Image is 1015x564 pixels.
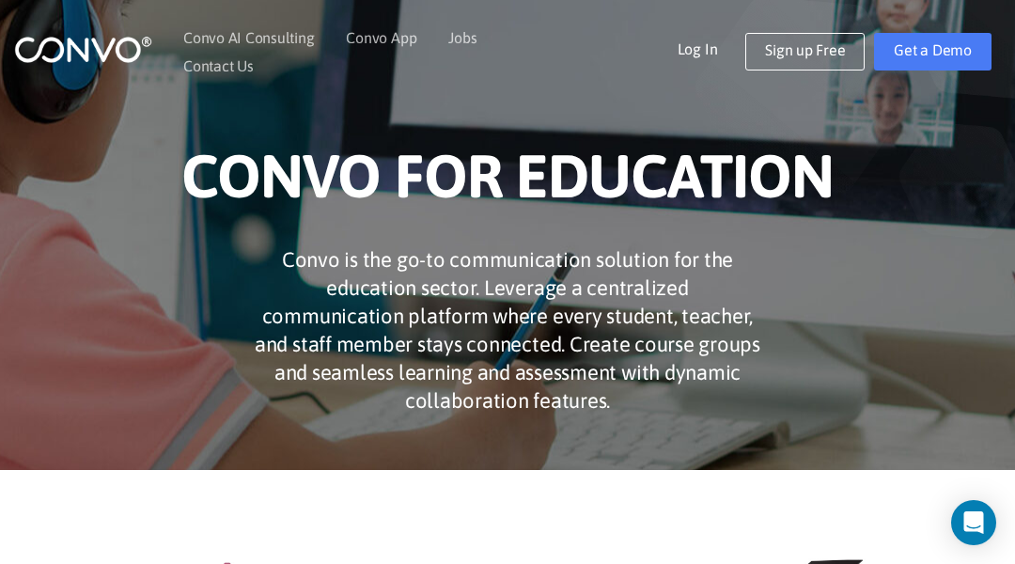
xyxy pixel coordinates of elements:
div: Open Intercom Messenger [951,500,996,545]
p: Convo is the go-to communication solution for the education sector. Leverage a centralized commun... [254,245,761,415]
a: Convo App [346,30,416,45]
a: Contact Us [183,58,254,73]
a: Sign up Free [745,33,865,70]
a: Log In [678,33,746,63]
h1: CONVO FOR EDUCATION [42,140,973,227]
a: Convo AI Consulting [183,30,314,45]
a: Get a Demo [874,33,992,70]
img: logo_1.png [14,35,152,64]
a: Jobs [448,30,476,45]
